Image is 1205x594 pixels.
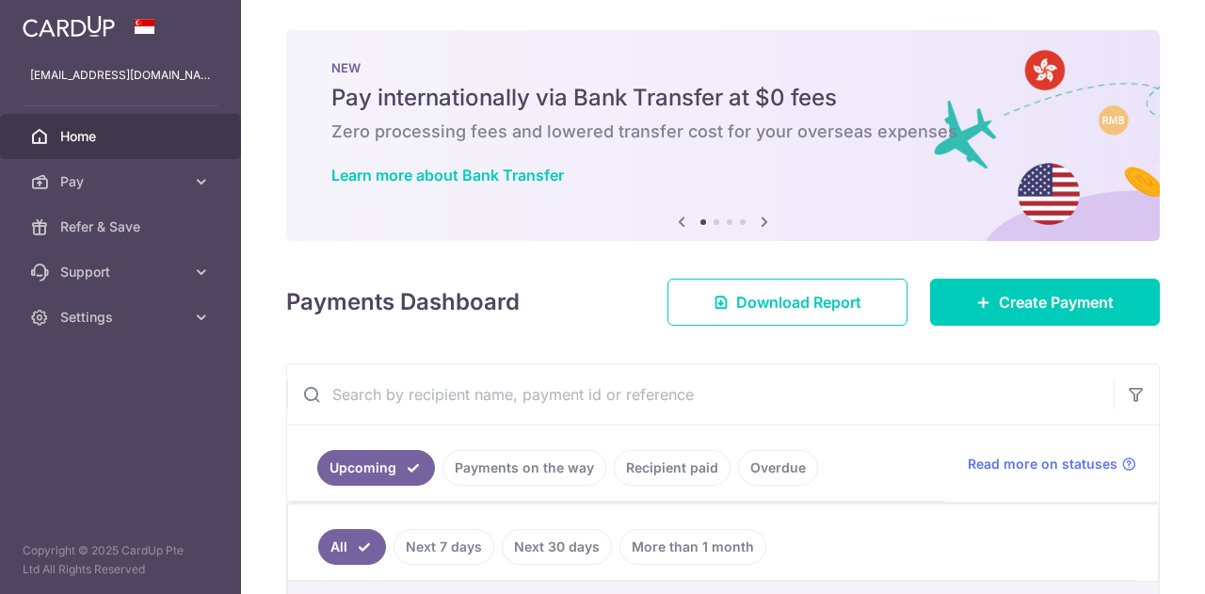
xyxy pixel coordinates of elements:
[667,279,908,326] a: Download Report
[60,127,185,146] span: Home
[502,529,612,565] a: Next 30 days
[287,364,1114,425] input: Search by recipient name, payment id or reference
[968,455,1117,474] span: Read more on statuses
[286,30,1160,241] img: Bank transfer banner
[968,455,1136,474] a: Read more on statuses
[60,172,185,191] span: Pay
[619,529,766,565] a: More than 1 month
[331,60,1115,75] p: NEW
[30,66,211,85] p: [EMAIL_ADDRESS][DOMAIN_NAME]
[394,529,494,565] a: Next 7 days
[60,308,185,327] span: Settings
[736,291,861,313] span: Download Report
[442,450,606,486] a: Payments on the way
[286,285,520,319] h4: Payments Dashboard
[60,217,185,236] span: Refer & Save
[999,291,1114,313] span: Create Payment
[614,450,731,486] a: Recipient paid
[331,120,1115,143] h6: Zero processing fees and lowered transfer cost for your overseas expenses
[331,166,564,185] a: Learn more about Bank Transfer
[317,450,435,486] a: Upcoming
[23,15,115,38] img: CardUp
[60,263,185,281] span: Support
[318,529,386,565] a: All
[930,279,1160,326] a: Create Payment
[331,83,1115,113] h5: Pay internationally via Bank Transfer at $0 fees
[738,450,818,486] a: Overdue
